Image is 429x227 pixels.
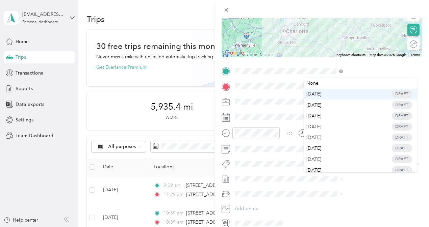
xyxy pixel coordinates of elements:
[392,134,412,141] span: Draft
[306,102,321,109] span: [DATE]
[392,166,412,174] span: Draft
[306,112,321,119] span: [DATE]
[392,101,412,109] span: Draft
[306,156,321,163] span: [DATE]
[306,90,321,97] span: [DATE]
[306,167,321,174] span: [DATE]
[392,144,412,152] span: Draft
[306,80,319,87] span: None
[391,189,429,227] iframe: Everlance-gr Chat Button Frame
[306,134,321,141] span: [DATE]
[306,123,321,130] span: [DATE]
[286,130,293,137] div: TO
[223,49,246,57] img: Google
[392,90,412,98] span: Draft
[392,112,412,120] span: Draft
[370,53,406,57] span: Map data ©2025 Google
[223,49,246,57] a: Open this area in Google Maps (opens a new window)
[232,204,422,214] button: Add photo
[392,123,412,131] span: Draft
[306,145,321,152] span: [DATE]
[336,53,365,57] button: Keyboard shortcuts
[392,155,412,163] span: Draft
